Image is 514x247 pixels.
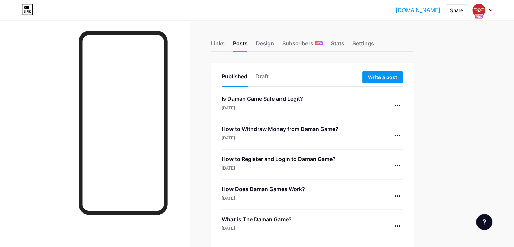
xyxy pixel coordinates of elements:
[222,72,247,85] div: Published
[222,105,303,111] div: [DATE]
[211,39,225,51] div: Links
[255,72,269,85] div: Draft
[222,195,305,201] div: [DATE]
[362,71,403,83] button: Write a post
[256,39,274,51] div: Design
[222,155,336,163] div: How to Register and Login to Daman Game?
[222,125,338,133] div: How to Withdraw Money from Daman Game?
[222,185,305,193] div: How Does Daman Games Work?
[331,39,344,51] div: Stats
[222,225,292,231] div: [DATE]
[472,4,485,17] img: cristina89
[352,39,374,51] div: Settings
[233,39,248,51] div: Posts
[282,39,323,51] div: Subscribers
[222,135,338,141] div: [DATE]
[222,215,292,223] div: What is The Daman Game?
[396,6,440,14] a: [DOMAIN_NAME]
[316,41,322,45] span: NEW
[222,95,303,103] div: Is Daman Game Safe and Legit?
[450,7,463,14] div: Share
[222,165,336,171] div: [DATE]
[368,74,397,80] span: Write a post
